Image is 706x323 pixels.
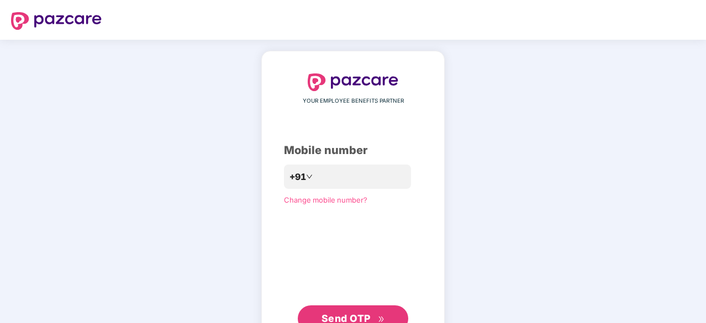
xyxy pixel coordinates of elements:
a: Change mobile number? [284,195,367,204]
div: Mobile number [284,142,422,159]
span: down [306,173,313,180]
img: logo [11,12,102,30]
span: +91 [289,170,306,184]
span: double-right [378,316,385,323]
img: logo [308,73,398,91]
span: YOUR EMPLOYEE BENEFITS PARTNER [303,97,404,105]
